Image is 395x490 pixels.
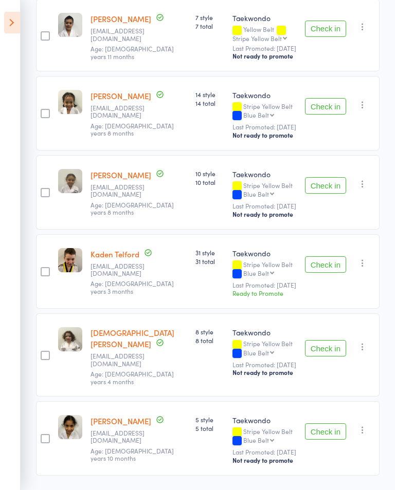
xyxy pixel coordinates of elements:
span: 10 total [195,178,224,186]
span: Age: [DEMOGRAPHIC_DATA] years 10 months [91,446,174,462]
button: Check in [305,177,346,194]
div: Taekwondo [232,169,297,179]
button: Check in [305,256,346,273]
span: 7 total [195,22,224,30]
span: Age: [DEMOGRAPHIC_DATA] years 11 months [91,44,174,60]
span: 14 style [195,90,224,99]
div: Not ready to promote [232,456,297,464]
span: 7 style [195,13,224,22]
img: image1706676705.png [58,248,82,272]
img: image1741239102.png [58,13,82,37]
div: Not ready to promote [232,210,297,218]
div: Stripe Yellow Belt [232,35,282,42]
small: Last Promoted: [DATE] [232,202,297,210]
a: [PERSON_NAME] [91,416,151,426]
a: [DEMOGRAPHIC_DATA][PERSON_NAME] [91,327,174,349]
div: Stripe Yellow Belt [232,428,297,445]
div: Stripe Yellow Belt [232,182,297,199]
img: image1706913480.png [58,169,82,193]
span: Age: [DEMOGRAPHIC_DATA] years 8 months [91,121,174,137]
small: emckechnie25@gmail.com [91,27,157,42]
div: Taekwondo [232,90,297,100]
div: Not ready to promote [232,52,297,60]
span: 8 total [195,336,224,345]
span: Age: [DEMOGRAPHIC_DATA] years 3 months [91,279,174,295]
button: Check in [305,98,346,115]
button: Check in [305,340,346,356]
small: royspace@gmail.com [91,429,157,444]
span: 10 style [195,169,224,178]
small: Dawness@gmail.com [91,183,157,198]
img: image1644614737.png [58,90,82,114]
div: Blue Belt [243,111,269,118]
div: Taekwondo [232,13,297,23]
small: gladysjoy_villanueva@yahoo.com.au [91,104,157,119]
span: 8 style [195,327,224,336]
div: Ready to Promote [232,289,297,297]
img: image1729836763.png [58,415,82,439]
div: Taekwondo [232,248,297,258]
span: 31 style [195,248,224,257]
span: 5 style [195,415,224,424]
div: Taekwondo [232,327,297,337]
span: 5 total [195,424,224,432]
span: 31 total [195,257,224,266]
div: Stripe Yellow Belt [232,103,297,120]
div: Yellow Belt [232,26,297,41]
div: Not ready to promote [232,131,297,139]
div: Stripe Yellow Belt [232,261,297,278]
a: [PERSON_NAME] [91,13,151,24]
small: evantelford@me.com [91,262,157,277]
span: Age: [DEMOGRAPHIC_DATA] years 4 months [91,369,174,385]
span: 14 total [195,99,224,107]
a: [PERSON_NAME] [91,169,151,180]
button: Check in [305,21,346,37]
div: Blue Belt [243,270,269,276]
a: Kaden Telford [91,249,139,259]
small: Last Promoted: [DATE] [232,123,297,130]
img: image1651877935.png [58,327,82,351]
small: Last Promoted: [DATE] [232,448,297,456]
div: Blue Belt [243,349,269,356]
small: Last Promoted: [DATE] [232,45,297,52]
span: Age: [DEMOGRAPHIC_DATA] years 8 months [91,200,174,216]
div: Not ready to promote [232,368,297,376]
small: danibroek@gmail.com [91,352,157,367]
div: Blue Belt [243,191,269,197]
small: Last Promoted: [DATE] [232,361,297,368]
div: Taekwondo [232,415,297,425]
small: Last Promoted: [DATE] [232,281,297,289]
a: [PERSON_NAME] [91,90,151,101]
div: Blue Belt [243,437,269,443]
button: Check in [305,423,346,440]
div: Stripe Yellow Belt [232,340,297,357]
